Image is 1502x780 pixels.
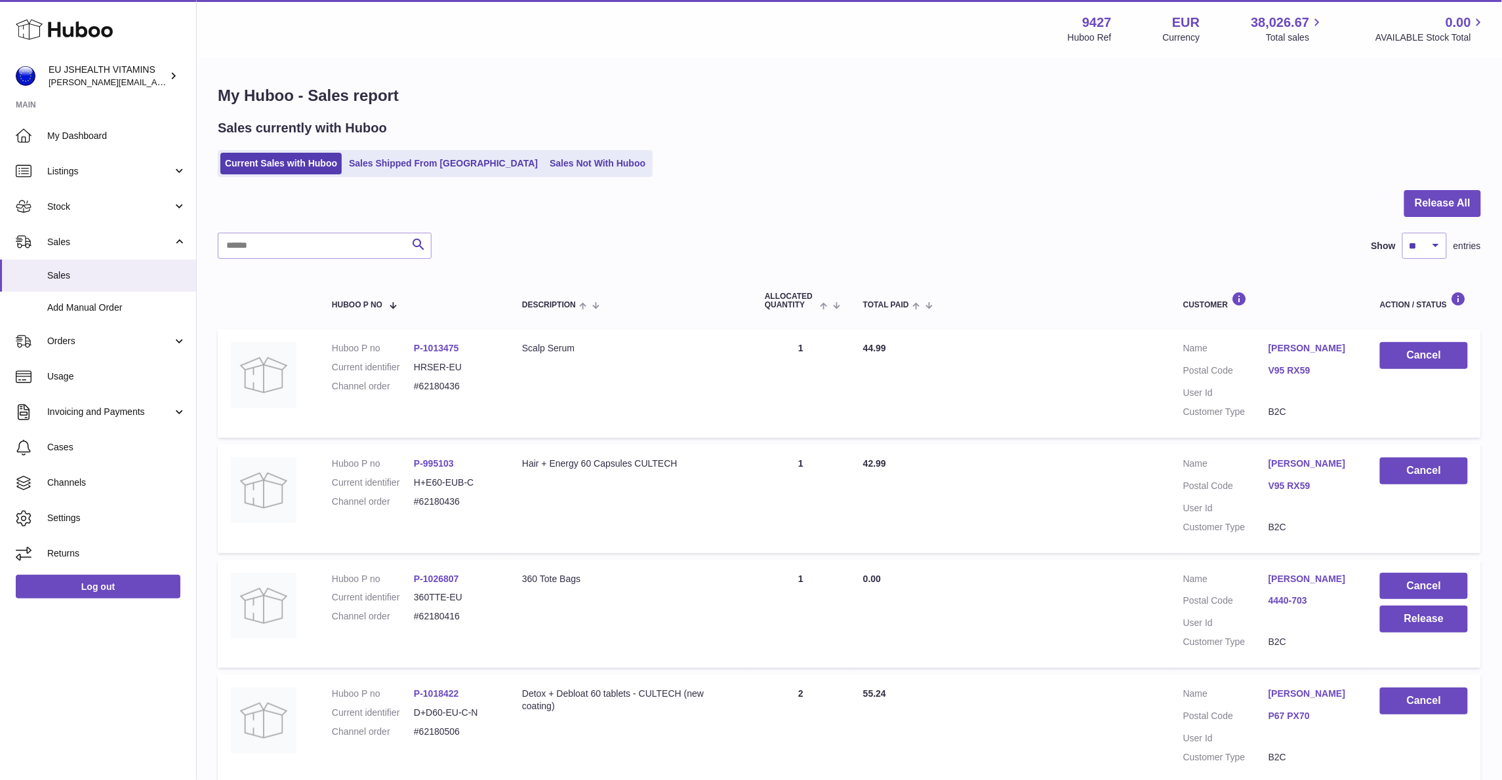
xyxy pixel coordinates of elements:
[1269,573,1354,585] a: [PERSON_NAME]
[414,574,459,584] a: P-1026807
[344,153,542,174] a: Sales Shipped From [GEOGRAPHIC_DATA]
[522,573,739,585] div: 360 Tote Bags
[1269,751,1354,764] dd: B2C
[863,574,881,584] span: 0.00
[1183,342,1269,358] dt: Name
[414,688,459,699] a: P-1018422
[1183,292,1354,309] div: Customer
[414,707,496,719] dd: D+D60-EU-C-N
[1269,636,1354,648] dd: B2C
[1371,240,1396,252] label: Show
[1068,31,1112,44] div: Huboo Ref
[1269,480,1354,492] a: V95 RX59
[1269,688,1354,700] a: [PERSON_NAME]
[1183,710,1269,726] dt: Postal Code
[522,458,739,470] div: Hair + Energy 60 Capsules CULTECH
[1269,364,1354,377] a: V95 RX59
[1375,31,1486,44] span: AVAILABLE Stock Total
[414,380,496,393] dd: #62180436
[414,726,496,738] dd: #62180506
[49,64,167,88] div: EU JSHEALTH VITAMINS
[231,342,296,408] img: no-photo.jpg
[1380,458,1468,484] button: Cancel
[1380,688,1468,714] button: Cancel
[49,77,263,87] span: [PERSON_NAME][EMAIL_ADDRESS][DOMAIN_NAME]
[332,591,414,604] dt: Current identifier
[47,269,186,282] span: Sales
[332,610,414,623] dt: Channel order
[47,512,186,524] span: Settings
[16,66,35,86] img: laura@jessicasepel.com
[47,335,173,347] span: Orders
[863,688,886,699] span: 55.24
[545,153,650,174] a: Sales Not With Huboo
[332,573,414,585] dt: Huboo P no
[332,726,414,738] dt: Channel order
[47,236,173,248] span: Sales
[1404,190,1481,217] button: Release All
[1269,406,1354,418] dd: B2C
[1269,710,1354,722] a: P67 PX70
[863,301,909,309] span: Total paid
[47,441,186,454] span: Cases
[414,343,459,353] a: P-1013475
[863,458,886,469] span: 42.99
[752,560,850,669] td: 1
[332,361,414,374] dt: Current identifier
[1183,732,1269,745] dt: User Id
[414,361,496,374] dd: HRSER-EU
[414,458,454,469] a: P-995103
[332,380,414,393] dt: Channel order
[218,85,1481,106] h1: My Huboo - Sales report
[863,343,886,353] span: 44.99
[752,329,850,438] td: 1
[414,610,496,623] dd: #62180416
[231,573,296,638] img: no-photo.jpg
[231,458,296,523] img: no-photo.jpg
[47,477,186,489] span: Channels
[1183,480,1269,496] dt: Postal Code
[1183,751,1269,764] dt: Customer Type
[1163,31,1200,44] div: Currency
[16,575,180,598] a: Log out
[1183,573,1269,589] dt: Name
[47,130,186,142] span: My Dashboard
[522,342,739,355] div: Scalp Serum
[1251,14,1324,44] a: 38,026.67 Total sales
[1453,240,1481,252] span: entries
[1380,573,1468,600] button: Cancel
[414,496,496,508] dd: #62180436
[1172,14,1200,31] strong: EUR
[1183,617,1269,629] dt: User Id
[1269,521,1354,534] dd: B2C
[47,201,173,213] span: Stock
[1082,14,1112,31] strong: 9427
[1269,595,1354,607] a: 4440-703
[218,119,387,137] h2: Sales currently with Huboo
[332,342,414,355] dt: Huboo P no
[522,301,576,309] span: Description
[1183,458,1269,473] dt: Name
[332,458,414,470] dt: Huboo P no
[414,477,496,489] dd: H+E60-EUB-C
[332,707,414,719] dt: Current identifier
[1183,406,1269,418] dt: Customer Type
[47,165,173,178] span: Listings
[1446,14,1471,31] span: 0.00
[414,591,496,604] dd: 360TTE-EU
[47,406,173,418] span: Invoicing and Payments
[1380,292,1468,309] div: Action / Status
[765,292,817,309] span: ALLOCATED Quantity
[332,477,414,489] dt: Current identifier
[1266,31,1324,44] span: Total sales
[1183,521,1269,534] dt: Customer Type
[231,688,296,753] img: no-photo.jpg
[1183,636,1269,648] dt: Customer Type
[1251,14,1309,31] span: 38,026.67
[332,301,382,309] span: Huboo P no
[1380,342,1468,369] button: Cancel
[220,153,342,174] a: Current Sales with Huboo
[522,688,739,712] div: Detox + Debloat 60 tablets - CULTECH (new coating)
[1380,606,1468,633] button: Release
[1375,14,1486,44] a: 0.00 AVAILABLE Stock Total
